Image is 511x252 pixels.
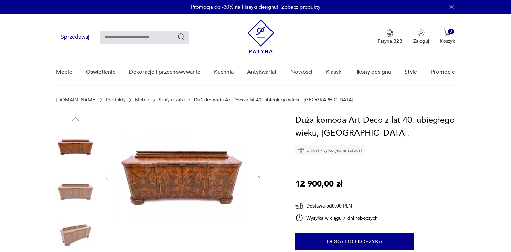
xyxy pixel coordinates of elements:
[247,20,274,53] img: Patyna - sklep z meblami i dekoracjami vintage
[159,97,185,103] a: Szafy i szafki
[377,29,402,44] a: Ikona medaluPatyna B2B
[191,3,278,10] p: Promocja do -30% na klasyki designu!
[448,29,454,34] div: 0
[281,3,320,10] a: Zobacz produkty
[356,59,391,85] a: Ikony designu
[413,38,429,44] p: Zaloguj
[377,29,402,44] button: Patyna B2B
[295,202,378,210] div: Dostawa od 0,00 PLN
[295,202,304,210] img: Ikona dostawy
[440,38,455,44] p: Koszyk
[295,178,342,191] p: 12 900,00 zł
[56,59,72,85] a: Meble
[326,59,343,85] a: Klasyki
[295,114,455,140] h1: Duża komoda Art Deco z lat 40. ubiegłego wieku, [GEOGRAPHIC_DATA].
[295,145,365,155] div: Unikat - tylko jedna sztuka!
[135,97,149,103] a: Meble
[386,29,393,37] img: Ikona medalu
[56,172,95,211] img: Zdjęcie produktu Duża komoda Art Deco z lat 40. ubiegłego wieku, Polska.
[56,128,95,167] img: Zdjęcie produktu Duża komoda Art Deco z lat 40. ubiegłego wieku, Polska.
[56,31,94,43] button: Sprzedawaj
[377,38,402,44] p: Patyna B2B
[106,97,126,103] a: Produkty
[418,29,425,36] img: Ikonka użytkownika
[86,59,116,85] a: Oświetlenie
[295,233,414,250] button: Dodaj do koszyka
[247,59,277,85] a: Antykwariat
[440,29,455,44] button: 0Koszyk
[177,33,185,41] button: Szukaj
[298,147,304,153] img: Ikona diamentu
[56,35,94,40] a: Sprzedawaj
[413,29,429,44] button: Zaloguj
[194,97,355,103] p: Duża komoda Art Deco z lat 40. ubiegłego wieku, [GEOGRAPHIC_DATA].
[214,59,234,85] a: Kuchnia
[129,59,200,85] a: Dekoracje i przechowywanie
[56,97,96,103] a: [DOMAIN_NAME]
[290,59,312,85] a: Nowości
[444,29,451,36] img: Ikona koszyka
[405,59,417,85] a: Style
[431,59,455,85] a: Promocje
[116,114,249,241] img: Zdjęcie produktu Duża komoda Art Deco z lat 40. ubiegłego wieku, Polska.
[295,214,378,222] div: Wysyłka w ciągu 7 dni roboczych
